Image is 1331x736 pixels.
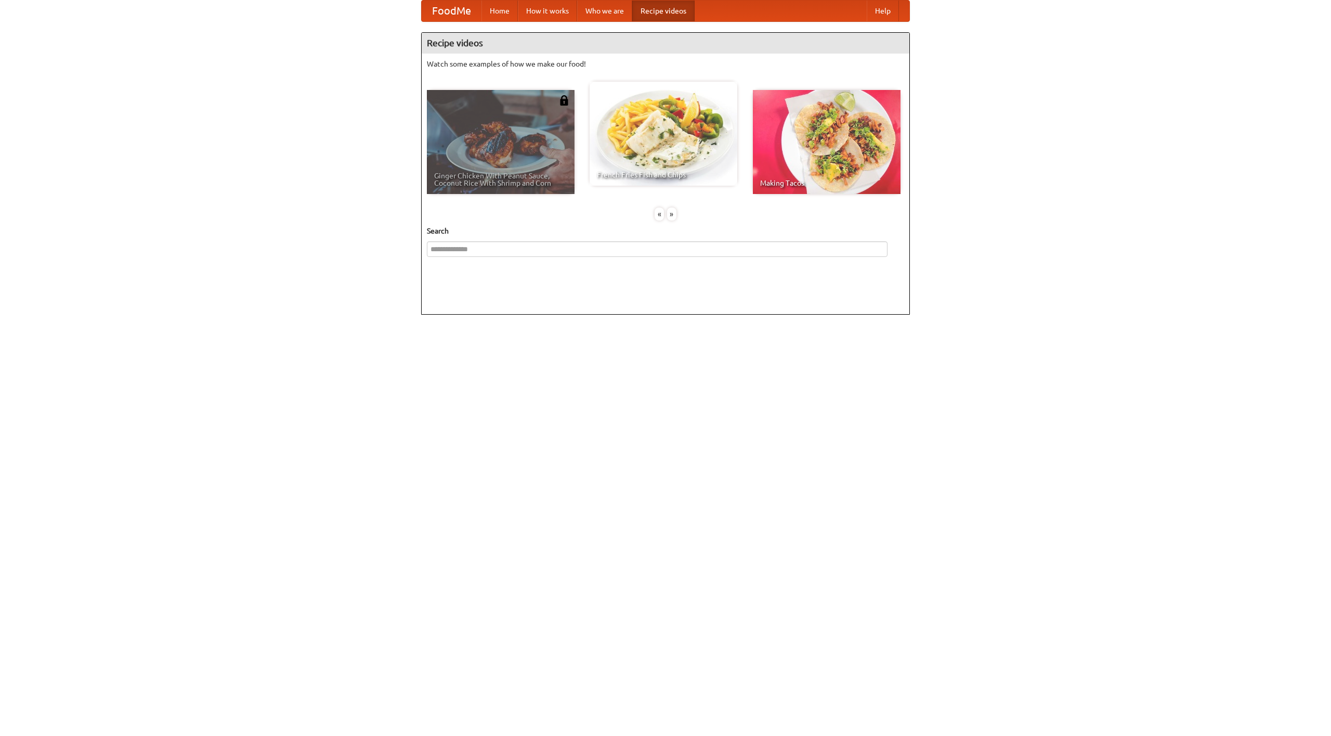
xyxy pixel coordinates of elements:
span: French Fries Fish and Chips [597,171,730,178]
a: French Fries Fish and Chips [590,82,737,186]
a: FoodMe [422,1,481,21]
div: » [667,208,676,221]
h4: Recipe videos [422,33,909,54]
a: Making Tacos [753,90,901,194]
a: How it works [518,1,577,21]
div: « [655,208,664,221]
a: Home [481,1,518,21]
a: Who we are [577,1,632,21]
p: Watch some examples of how we make our food! [427,59,904,69]
h5: Search [427,226,904,236]
span: Making Tacos [760,179,893,187]
img: 483408.png [559,95,569,106]
a: Recipe videos [632,1,695,21]
a: Help [867,1,899,21]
